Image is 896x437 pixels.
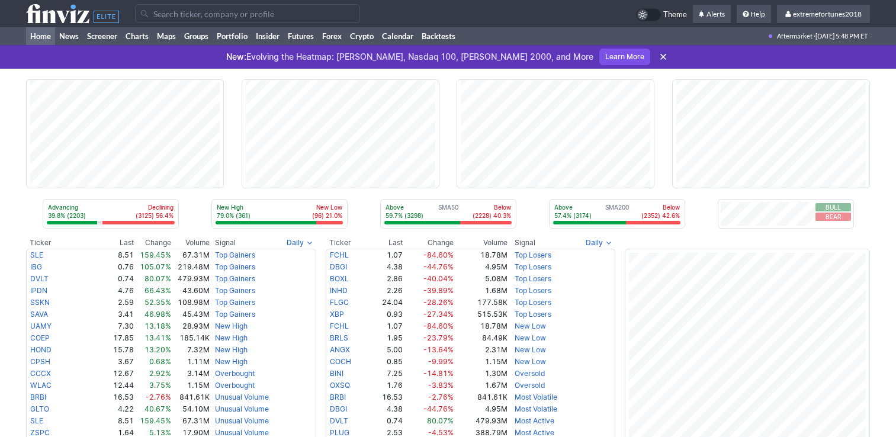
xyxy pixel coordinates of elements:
[30,428,50,437] a: ZSPC
[48,203,86,211] p: Advancing
[368,391,403,403] td: 16.53
[330,262,347,271] a: DBGI
[30,404,49,413] a: GLTO
[515,322,546,330] a: New Low
[98,356,134,368] td: 3.67
[515,357,546,366] a: New Low
[215,298,255,307] a: Top Gainers
[454,403,508,415] td: 4.95M
[368,297,403,309] td: 24.04
[368,273,403,285] td: 2.86
[454,249,508,261] td: 18.78M
[136,203,174,211] p: Declining
[26,237,98,249] th: Ticker
[368,344,403,356] td: 5.00
[515,250,551,259] a: Top Losers
[428,428,454,437] span: -4.53%
[515,381,545,390] a: Oversold
[144,404,171,413] span: 40.67%
[149,357,171,366] span: 0.68%
[134,237,172,249] th: Change
[423,250,454,259] span: -84.60%
[454,368,508,380] td: 1.30M
[144,310,171,319] span: 46.98%
[215,262,255,271] a: Top Gainers
[140,262,171,271] span: 105.07%
[287,237,304,249] span: Daily
[641,211,680,220] p: (2352) 42.6%
[98,368,134,380] td: 12.67
[330,310,344,319] a: XBP
[172,285,210,297] td: 43.60M
[30,333,50,342] a: COEP
[515,274,551,283] a: Top Losers
[636,8,687,21] a: Theme
[172,415,210,427] td: 67.31M
[554,203,592,211] p: Above
[226,51,593,63] p: Evolving the Heatmap: [PERSON_NAME], Nasdaq 100, [PERSON_NAME] 2000, and More
[368,309,403,320] td: 0.93
[454,344,508,356] td: 2.31M
[215,238,236,248] span: Signal
[515,238,535,248] span: Signal
[454,237,508,249] th: Volume
[454,415,508,427] td: 479.93M
[30,393,46,401] a: BRBI
[98,344,134,356] td: 15.78
[454,309,508,320] td: 515.53K
[428,357,454,366] span: -9.99%
[172,391,210,403] td: 841.61K
[215,274,255,283] a: Top Gainers
[737,5,771,24] a: Help
[172,237,210,249] th: Volume
[515,310,551,319] a: Top Losers
[330,333,348,342] a: BRLS
[423,286,454,295] span: -39.89%
[30,381,52,390] a: WLAC
[98,309,134,320] td: 3.41
[215,393,269,401] a: Unusual Volume
[423,322,454,330] span: -84.60%
[815,27,868,45] span: [DATE] 5:48 PM ET
[180,27,213,45] a: Groups
[423,369,454,378] span: -14.81%
[217,211,251,220] p: 79.0% (361)
[368,285,403,297] td: 2.26
[215,416,269,425] a: Unusual Volume
[172,320,210,332] td: 28.93M
[30,262,42,271] a: IBG
[215,310,255,319] a: Top Gainers
[136,211,174,220] p: (3125) 56.4%
[330,274,349,283] a: BOXL
[368,332,403,344] td: 1.95
[368,368,403,380] td: 7.25
[144,298,171,307] span: 52.35%
[98,320,134,332] td: 7.30
[252,27,284,45] a: Insider
[815,213,851,221] button: Bear
[144,322,171,330] span: 13.18%
[153,27,180,45] a: Maps
[30,286,47,295] a: IPDN
[368,237,403,249] th: Last
[98,285,134,297] td: 4.76
[98,297,134,309] td: 2.59
[793,9,862,18] span: extremefortunes2018
[423,404,454,413] span: -44.76%
[386,203,423,211] p: Above
[30,357,50,366] a: CPSH
[330,428,349,437] a: PLUG
[135,4,360,23] input: Search
[30,416,43,425] a: SLE
[428,393,454,401] span: -2.76%
[144,333,171,342] span: 13.41%
[215,322,248,330] a: New High
[215,428,269,437] a: Unusual Volume
[318,27,346,45] a: Forex
[98,391,134,403] td: 16.53
[140,416,171,425] span: 159.45%
[368,415,403,427] td: 0.74
[599,49,650,65] a: Learn More
[777,27,815,45] span: Aftermarket ·
[26,27,55,45] a: Home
